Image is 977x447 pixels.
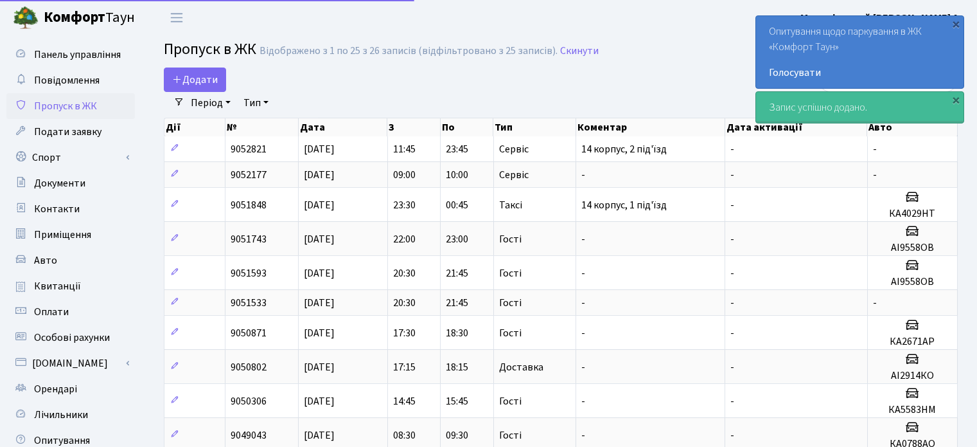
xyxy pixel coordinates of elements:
[446,232,468,246] span: 23:00
[231,142,267,156] span: 9052821
[34,176,85,190] span: Документи
[730,168,734,182] span: -
[730,142,734,156] span: -
[581,142,667,156] span: 14 корпус, 2 під'їзд
[560,45,599,57] a: Скинути
[231,296,267,310] span: 9051533
[446,198,468,212] span: 00:45
[867,118,957,136] th: Авто
[304,394,335,408] span: [DATE]
[446,142,468,156] span: 23:45
[6,196,135,222] a: Контакти
[34,305,69,319] span: Оплати
[499,396,522,406] span: Гості
[873,242,952,254] h5: АІ9558ОВ
[756,16,964,88] div: Опитування щодо паркування в ЖК «Комфорт Таун»
[231,198,267,212] span: 9051848
[393,394,416,408] span: 14:45
[393,360,416,374] span: 17:15
[873,168,877,182] span: -
[304,232,335,246] span: [DATE]
[446,266,468,280] span: 21:45
[581,428,585,442] span: -
[756,92,964,123] div: Запис успішно додано.
[6,402,135,428] a: Лічильники
[393,232,416,246] span: 22:00
[499,234,522,244] span: Гості
[581,198,667,212] span: 14 корпус, 1 під'їзд
[164,38,256,60] span: Пропуск в ЖК
[873,404,952,416] h5: КА5583НМ
[225,118,299,136] th: №
[446,326,468,340] span: 18:30
[44,7,105,28] b: Комфорт
[730,360,734,374] span: -
[231,326,267,340] span: 9050871
[6,273,135,299] a: Квитанції
[231,360,267,374] span: 9050802
[186,92,236,114] a: Період
[499,200,522,210] span: Таксі
[800,11,962,25] b: Меленівський [PERSON_NAME] А.
[873,276,952,288] h5: АІ9558ОВ
[34,279,81,293] span: Квитанції
[730,232,734,246] span: -
[581,168,585,182] span: -
[393,428,416,442] span: 08:30
[873,296,877,310] span: -
[499,144,529,154] span: Сервіс
[499,170,529,180] span: Сервіс
[393,266,416,280] span: 20:30
[34,382,77,396] span: Орендарі
[304,296,335,310] span: [DATE]
[13,5,39,31] img: logo.png
[238,92,274,114] a: Тип
[260,45,558,57] div: Відображено з 1 по 25 з 26 записів (відфільтровано з 25 записів).
[304,266,335,280] span: [DATE]
[446,360,468,374] span: 18:15
[581,296,585,310] span: -
[949,17,962,30] div: ×
[387,118,440,136] th: З
[304,142,335,156] span: [DATE]
[730,296,734,310] span: -
[34,228,91,242] span: Приміщення
[393,198,416,212] span: 23:30
[581,360,585,374] span: -
[304,168,335,182] span: [DATE]
[446,168,468,182] span: 10:00
[34,253,57,268] span: Авто
[161,7,193,28] button: Переключити навігацію
[34,202,80,216] span: Контакти
[231,168,267,182] span: 9052177
[304,360,335,374] span: [DATE]
[34,99,97,113] span: Пропуск в ЖК
[576,118,725,136] th: Коментар
[304,326,335,340] span: [DATE]
[34,125,101,139] span: Подати заявку
[873,336,952,348] h5: КА2671АР
[393,168,416,182] span: 09:00
[499,328,522,338] span: Гості
[393,142,416,156] span: 11:45
[499,430,522,441] span: Гості
[873,142,877,156] span: -
[6,145,135,170] a: Спорт
[873,370,952,382] h5: АІ2914КО
[44,7,135,29] span: Таун
[730,198,734,212] span: -
[446,428,468,442] span: 09:30
[6,351,135,376] a: [DOMAIN_NAME]
[6,68,135,93] a: Повідомлення
[441,118,493,136] th: По
[393,296,416,310] span: 20:30
[6,93,135,119] a: Пропуск в ЖК
[581,266,585,280] span: -
[581,394,585,408] span: -
[769,65,951,80] a: Голосувати
[499,298,522,308] span: Гості
[34,331,110,345] span: Особові рахунки
[304,198,335,212] span: [DATE]
[499,268,522,278] span: Гості
[873,208,952,220] h5: КА4029НТ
